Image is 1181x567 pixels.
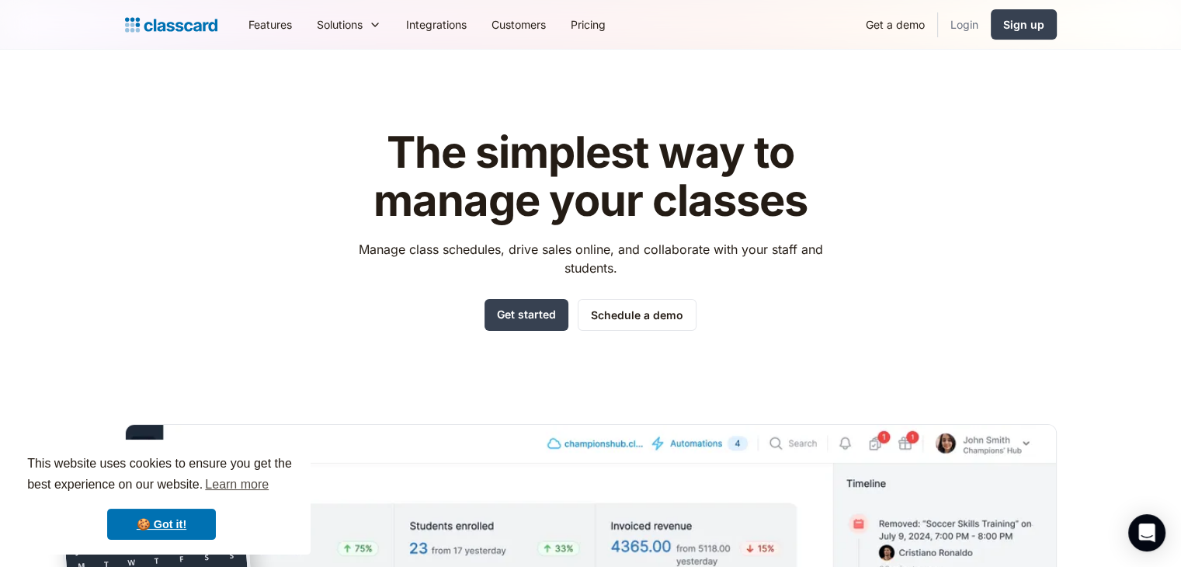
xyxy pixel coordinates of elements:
[1128,514,1165,551] div: Open Intercom Messenger
[991,9,1057,40] a: Sign up
[485,299,568,331] a: Get started
[344,129,837,224] h1: The simplest way to manage your classes
[479,7,558,42] a: Customers
[304,7,394,42] div: Solutions
[107,509,216,540] a: dismiss cookie message
[558,7,618,42] a: Pricing
[12,440,311,555] div: cookieconsent
[1003,16,1044,33] div: Sign up
[236,7,304,42] a: Features
[938,7,991,42] a: Login
[125,14,217,36] a: home
[394,7,479,42] a: Integrations
[578,299,696,331] a: Schedule a demo
[344,240,837,277] p: Manage class schedules, drive sales online, and collaborate with your staff and students.
[317,16,363,33] div: Solutions
[203,473,271,496] a: learn more about cookies
[853,7,937,42] a: Get a demo
[27,454,296,496] span: This website uses cookies to ensure you get the best experience on our website.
